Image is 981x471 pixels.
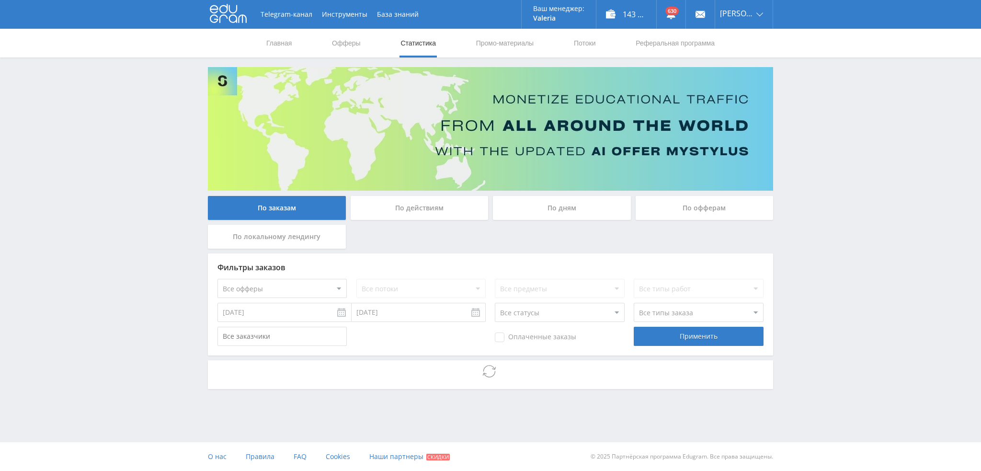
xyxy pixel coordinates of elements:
div: Фильтры заказов [217,263,764,272]
span: Cookies [326,452,350,461]
a: Cookies [326,442,350,471]
p: Valeria [533,14,584,22]
span: О нас [208,452,227,461]
img: Banner [208,67,773,191]
span: Наши партнеры [369,452,423,461]
span: Скидки [426,454,450,460]
div: По действиям [351,196,489,220]
div: По заказам [208,196,346,220]
input: Все заказчики [217,327,347,346]
div: По дням [493,196,631,220]
span: [PERSON_NAME] [720,10,753,17]
a: Главная [265,29,293,57]
a: Потоки [573,29,597,57]
div: По офферам [636,196,774,220]
div: Применить [634,327,763,346]
a: FAQ [294,442,307,471]
a: Офферы [331,29,362,57]
a: Наши партнеры Скидки [369,442,450,471]
a: Статистика [399,29,437,57]
span: Правила [246,452,274,461]
div: По локальному лендингу [208,225,346,249]
a: О нас [208,442,227,471]
a: Реферальная программа [635,29,716,57]
div: © 2025 Партнёрская программа Edugram. Все права защищены. [495,442,773,471]
p: Ваш менеджер: [533,5,584,12]
a: Промо-материалы [475,29,535,57]
span: Оплаченные заказы [495,333,576,342]
span: FAQ [294,452,307,461]
a: Правила [246,442,274,471]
